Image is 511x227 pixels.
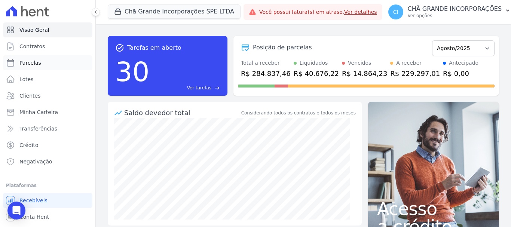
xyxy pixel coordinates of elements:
[7,202,25,220] div: Open Intercom Messenger
[19,125,57,132] span: Transferências
[3,39,92,54] a: Contratos
[396,59,422,67] div: A receber
[187,85,211,91] span: Ver tarefas
[377,200,490,218] span: Acesso
[115,52,150,91] div: 30
[19,213,49,221] span: Conta Hent
[19,43,45,50] span: Contratos
[214,85,220,91] span: east
[300,59,328,67] div: Liquidados
[3,72,92,87] a: Lotes
[19,92,40,99] span: Clientes
[3,22,92,37] a: Visão Geral
[342,68,387,79] div: R$ 14.864,23
[3,55,92,70] a: Parcelas
[241,68,291,79] div: R$ 284.837,46
[19,197,48,204] span: Recebíveis
[127,43,181,52] span: Tarefas em aberto
[3,138,92,153] a: Crédito
[19,108,58,116] span: Minha Carteira
[19,158,52,165] span: Negativação
[3,88,92,103] a: Clientes
[449,59,478,67] div: Antecipado
[443,68,478,79] div: R$ 0,00
[115,43,124,52] span: task_alt
[241,110,356,116] div: Considerando todos os contratos e todos os meses
[19,26,49,34] span: Visão Geral
[19,141,39,149] span: Crédito
[348,59,371,67] div: Vencidos
[294,68,339,79] div: R$ 40.676,22
[344,9,377,15] a: Ver detalhes
[19,59,41,67] span: Parcelas
[241,59,291,67] div: Total a receber
[6,181,89,190] div: Plataformas
[108,4,241,19] button: Chã Grande Incorporações SPE LTDA
[3,105,92,120] a: Minha Carteira
[259,8,377,16] span: Você possui fatura(s) em atraso.
[390,68,440,79] div: R$ 229.297,01
[408,5,502,13] p: CHÃ GRANDE INCORPORAÇÕES
[3,121,92,136] a: Transferências
[253,43,312,52] div: Posição de parcelas
[3,209,92,224] a: Conta Hent
[3,154,92,169] a: Negativação
[393,9,398,15] span: CI
[153,85,220,91] a: Ver tarefas east
[408,13,502,19] p: Ver opções
[19,76,34,83] span: Lotes
[3,193,92,208] a: Recebíveis
[124,108,240,118] div: Saldo devedor total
